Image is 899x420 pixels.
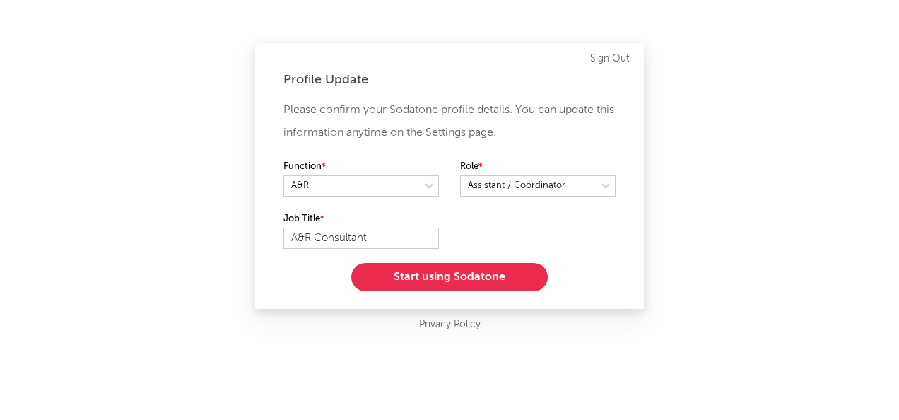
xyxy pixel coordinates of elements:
[283,71,616,88] div: Profile Update
[590,50,630,67] a: Sign Out
[283,211,439,228] label: Job Title
[460,158,616,175] label: Role
[419,316,481,334] a: Privacy Policy
[283,158,439,175] label: Function
[283,99,616,144] p: Please confirm your Sodatone profile details. You can update this information anytime on the Sett...
[351,263,548,291] button: Start using Sodatone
